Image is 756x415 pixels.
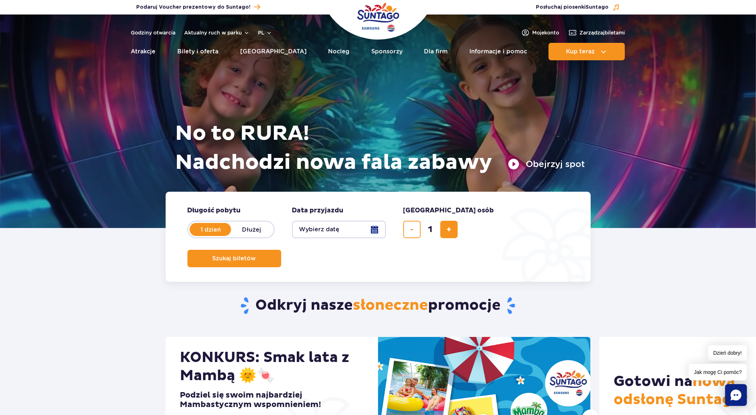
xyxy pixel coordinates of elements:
a: Nocleg [328,43,349,60]
span: Długość pobytu [187,206,241,215]
button: Szukaj biletów [187,250,281,267]
h2: Odkryj nasze promocje [165,296,591,315]
a: Bilety i oferta [177,43,218,60]
a: Atrakcje [131,43,156,60]
a: Podaruj Voucher prezentowy do Suntago! [137,2,260,12]
span: Dzień dobry! [708,345,747,361]
button: Obejrzyj spot [508,158,585,170]
span: słoneczne [353,296,428,314]
span: Jak mogę Ci pomóc? [689,364,747,381]
a: Zarządzajbiletami [568,28,625,37]
h1: No to RURA! Nadchodzi nowa fala zabawy [175,119,585,177]
a: Informacje i pomoc [469,43,527,60]
a: Godziny otwarcia [131,29,176,36]
span: Szukaj biletów [213,255,256,262]
span: Kup teraz [566,48,595,55]
a: Mojekonto [521,28,559,37]
a: Dla firm [424,43,448,60]
button: usuń bilet [403,221,421,238]
button: Wybierz datę [292,221,386,238]
button: Kup teraz [549,43,625,60]
div: Chat [725,384,747,406]
a: [GEOGRAPHIC_DATA] [240,43,307,60]
span: Moje konto [533,29,559,36]
span: [GEOGRAPHIC_DATA] osób [403,206,494,215]
span: nową odsłonę Suntago? [614,373,748,409]
span: Suntago [586,5,609,10]
span: Zarządzaj biletami [580,29,625,36]
label: 1 dzień [190,222,232,237]
span: Data przyjazdu [292,206,344,215]
label: Dłużej [231,222,272,237]
span: Posłuchaj piosenki [536,4,609,11]
button: Aktualny ruch w parku [185,30,250,36]
button: pl [258,29,272,36]
form: Planowanie wizyty w Park of Poland [166,192,591,282]
input: liczba biletów [422,221,439,238]
h2: KONKURS: Smak lata z Mambą 🌞🍬 [180,349,364,385]
span: Podaruj Voucher prezentowy do Suntago! [137,4,251,11]
h3: Podziel się swoim najbardziej Mambastycznym wspomnieniem! [180,391,364,410]
button: dodaj bilet [440,221,458,238]
button: Posłuchaj piosenkiSuntago [536,4,620,11]
a: Sponsorzy [371,43,403,60]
